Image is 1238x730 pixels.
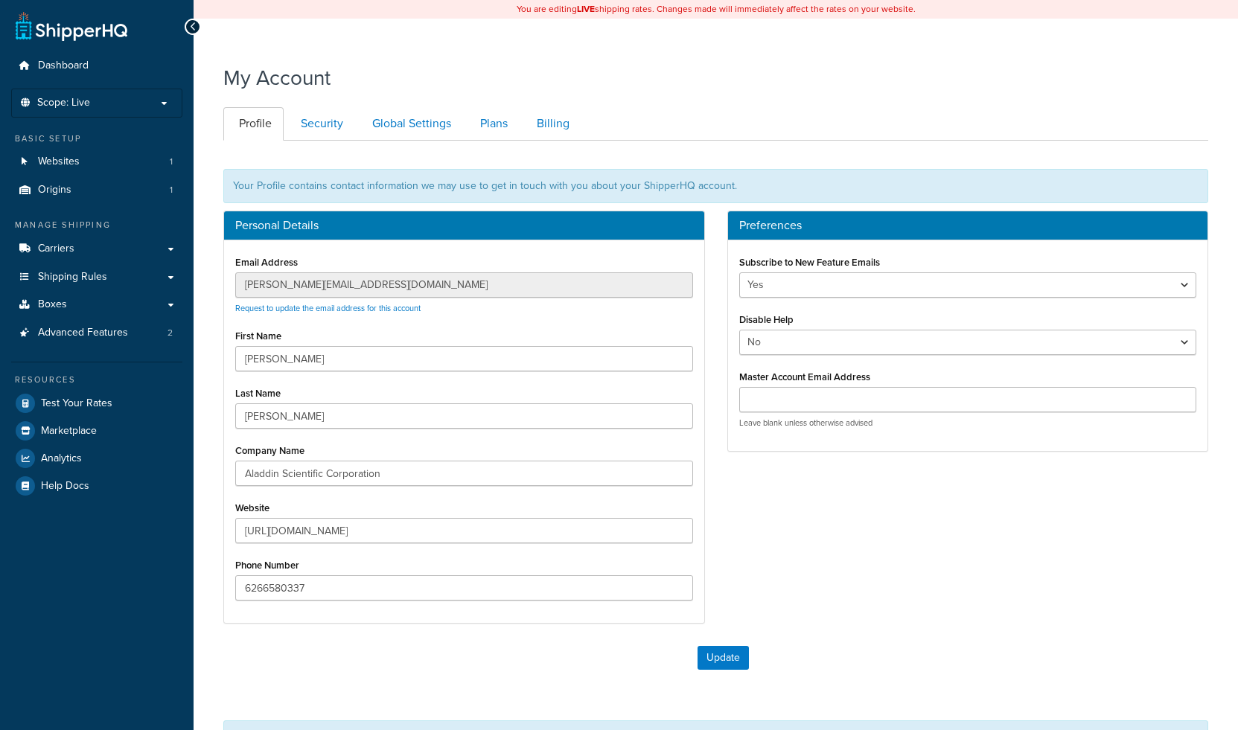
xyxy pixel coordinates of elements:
[11,374,182,386] div: Resources
[38,156,80,168] span: Websites
[167,327,173,339] span: 2
[41,425,97,438] span: Marketplace
[235,388,281,399] label: Last Name
[357,107,463,141] a: Global Settings
[465,107,520,141] a: Plans
[739,219,1197,232] h3: Preferences
[11,390,182,417] a: Test Your Rates
[223,169,1208,203] div: Your Profile contains contact information we may use to get in touch with you about your ShipperH...
[11,473,182,499] a: Help Docs
[16,11,127,41] a: ShipperHQ Home
[170,184,173,196] span: 1
[11,176,182,204] li: Origins
[11,263,182,291] a: Shipping Rules
[11,176,182,204] a: Origins 1
[11,417,182,444] a: Marketplace
[41,480,89,493] span: Help Docs
[11,132,182,145] div: Basic Setup
[11,291,182,318] a: Boxes
[41,452,82,465] span: Analytics
[739,417,1197,429] p: Leave blank unless otherwise advised
[11,52,182,80] a: Dashboard
[41,397,112,410] span: Test Your Rates
[235,330,281,342] label: First Name
[285,107,355,141] a: Security
[739,314,794,325] label: Disable Help
[38,327,128,339] span: Advanced Features
[37,97,90,109] span: Scope: Live
[235,445,304,456] label: Company Name
[11,148,182,176] li: Websites
[38,298,67,311] span: Boxes
[11,319,182,347] a: Advanced Features 2
[11,219,182,231] div: Manage Shipping
[223,63,331,92] h1: My Account
[577,2,595,16] b: LIVE
[38,243,74,255] span: Carriers
[11,148,182,176] a: Websites 1
[235,257,298,268] label: Email Address
[739,371,870,382] label: Master Account Email Address
[38,60,89,72] span: Dashboard
[235,560,299,571] label: Phone Number
[38,184,71,196] span: Origins
[521,107,581,141] a: Billing
[739,257,880,268] label: Subscribe to New Feature Emails
[698,646,749,670] button: Update
[223,107,284,141] a: Profile
[235,219,693,232] h3: Personal Details
[11,445,182,472] a: Analytics
[38,271,107,284] span: Shipping Rules
[11,319,182,347] li: Advanced Features
[235,302,421,314] a: Request to update the email address for this account
[235,502,269,513] label: Website
[170,156,173,168] span: 1
[11,235,182,263] a: Carriers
